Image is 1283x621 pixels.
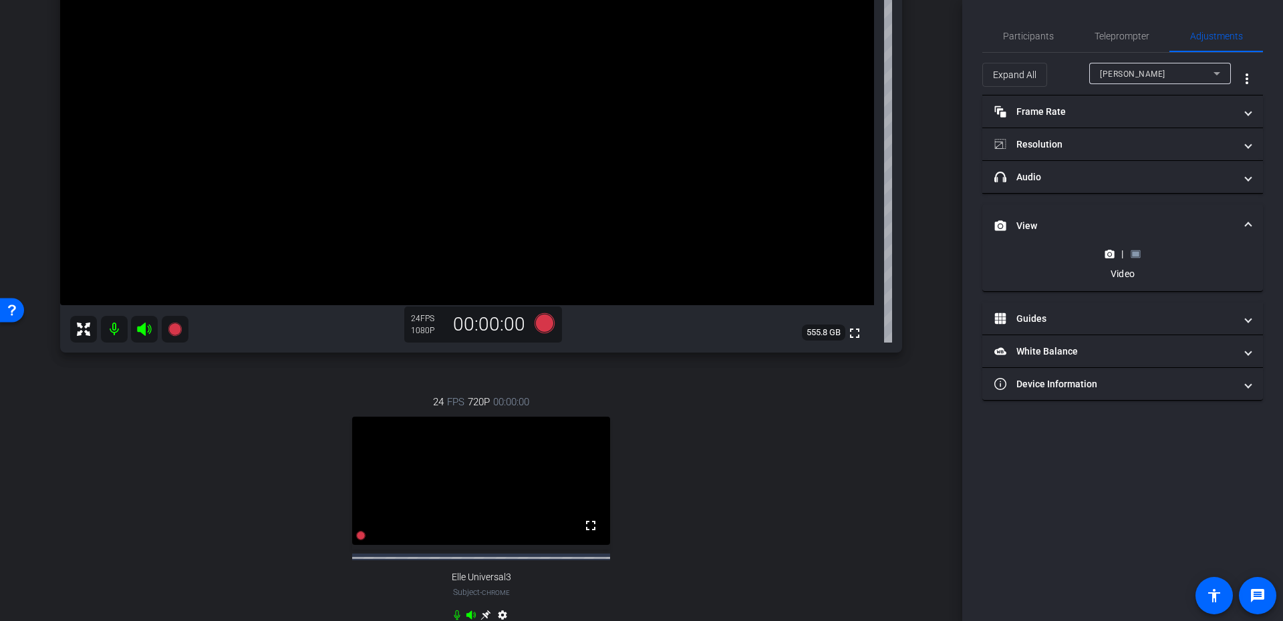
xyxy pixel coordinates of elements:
[480,588,482,597] span: -
[994,377,1235,391] mat-panel-title: Device Information
[453,586,510,598] span: Subject
[994,138,1235,152] mat-panel-title: Resolution
[847,325,863,341] mat-icon: fullscreen
[1095,31,1149,41] span: Teleprompter
[583,517,599,534] mat-icon: fullscreen
[1231,63,1263,95] button: More Options for Adjustments Panel
[493,395,529,409] span: 00:00:00
[982,128,1263,160] mat-expansion-panel-header: Resolution
[1206,588,1222,604] mat-icon: accessibility
[982,63,1047,87] button: Expand All
[993,62,1036,87] span: Expand All
[982,368,1263,400] mat-expansion-panel-header: Device Information
[982,161,1263,193] mat-expansion-panel-header: Audio
[982,302,1263,335] mat-expansion-panel-header: Guides
[1003,31,1054,41] span: Participants
[452,572,511,583] span: Elle Universal3
[982,204,1263,247] mat-expansion-panel-header: View
[982,95,1263,128] mat-expansion-panel-header: Frame Rate
[1098,247,1147,260] div: |
[982,247,1263,291] div: View
[1250,588,1266,604] mat-icon: message
[982,335,1263,367] mat-expansion-panel-header: White Balance
[994,219,1235,233] mat-panel-title: View
[994,170,1235,184] mat-panel-title: Audio
[1190,31,1243,41] span: Adjustments
[444,313,534,336] div: 00:00:00
[1239,71,1255,87] mat-icon: more_vert
[994,345,1235,359] mat-panel-title: White Balance
[994,312,1235,326] mat-panel-title: Guides
[802,325,845,341] span: 555.8 GB
[411,313,444,324] div: 24
[1098,267,1147,280] div: Video
[411,325,444,336] div: 1080P
[468,395,490,409] span: 720P
[1100,69,1165,79] span: [PERSON_NAME]
[994,105,1235,119] mat-panel-title: Frame Rate
[420,314,434,323] span: FPS
[447,395,464,409] span: FPS
[482,589,510,596] span: Chrome
[433,395,444,409] span: 24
